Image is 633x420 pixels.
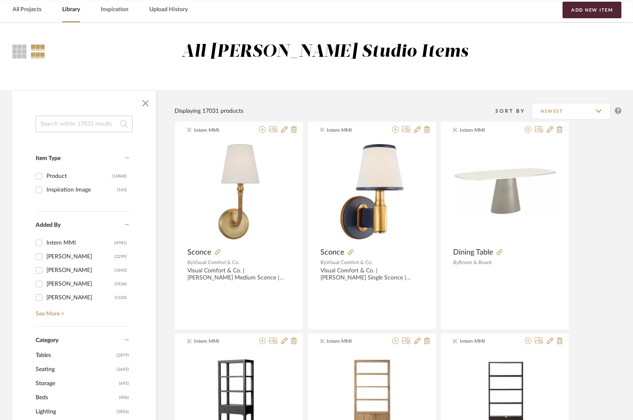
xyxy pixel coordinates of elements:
[149,4,188,15] a: Upload History
[194,126,246,134] span: Intern MMI
[187,267,291,282] div: Visual Comfort & Co. | [PERSON_NAME] Medium Sconce | Antique-Burnished Brass and Natural Rattan
[460,337,512,345] span: Intern MMI
[182,41,469,63] div: All [PERSON_NAME] Studio Items
[46,183,117,197] div: Inspiration Image
[36,116,133,132] input: Search within 17031 results
[12,4,41,15] a: All Projects
[175,107,243,116] div: Displaying 17031 products
[114,277,127,291] div: (1436)
[46,264,114,277] div: [PERSON_NAME]
[34,304,129,318] a: See More +
[326,260,373,265] span: Visual Comfort & Co.
[101,4,129,15] a: Inspiration
[320,267,424,282] div: Visual Comfort & Co. | [PERSON_NAME] Single Sconce | Natural Brass and Navy Leather Socket: E12 C...
[495,107,532,115] div: Sort By
[46,277,114,291] div: [PERSON_NAME]
[460,126,512,134] span: Intern MMI
[62,4,80,15] a: Library
[36,222,61,228] span: Added By
[114,264,127,277] div: (1643)
[453,260,459,265] span: By
[187,140,291,243] img: Sconce
[116,405,129,418] span: (3856)
[453,166,556,217] img: Dining Table
[46,236,114,250] div: Intern MMI
[114,236,127,250] div: (4781)
[320,248,344,257] span: Sconce
[36,405,114,419] span: Lighting
[119,377,129,390] span: (695)
[187,248,211,257] span: Sconce
[114,250,127,263] div: (2299)
[119,391,129,404] span: (406)
[46,291,114,304] div: [PERSON_NAME]
[36,376,117,391] span: Storage
[453,140,556,243] div: 0
[114,291,127,304] div: (1320)
[453,248,493,257] span: Dining Table
[194,337,246,345] span: Intern MMI
[36,362,114,376] span: Seating
[36,337,58,344] span: Category
[327,126,379,134] span: Intern MMI
[36,155,61,161] span: Item Type
[563,2,621,18] button: Add New Item
[36,348,114,362] span: Tables
[116,363,129,376] span: (2645)
[320,140,424,243] img: Sconce
[193,260,240,265] span: Visual Comfort & Co.
[117,183,127,197] div: (163)
[116,349,129,362] span: (2879)
[459,260,492,265] span: Room & Board
[320,260,326,265] span: By
[46,250,114,263] div: [PERSON_NAME]
[327,337,379,345] span: Intern MMI
[36,391,117,405] span: Beds
[46,170,112,183] div: Product
[112,170,127,183] div: (16868)
[137,95,154,112] button: Close
[187,260,193,265] span: By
